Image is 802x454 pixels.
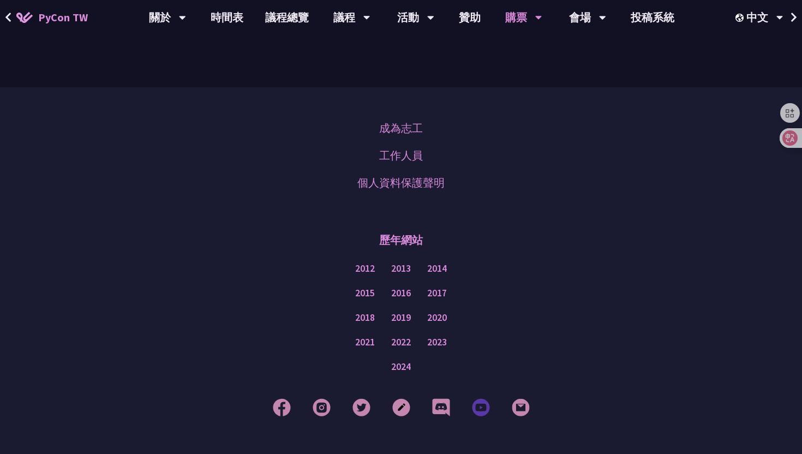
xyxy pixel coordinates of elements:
[355,336,375,349] a: 2021
[472,398,490,416] img: YouTube Footer Icon
[352,398,370,416] img: Twitter Footer Icon
[432,398,450,416] img: Discord Footer Icon
[391,286,411,300] a: 2016
[355,311,375,325] a: 2018
[427,336,447,349] a: 2023
[355,262,375,276] a: 2012
[391,262,411,276] a: 2013
[427,311,447,325] a: 2020
[391,336,411,349] a: 2022
[392,398,410,416] img: Blog Footer Icon
[379,224,423,256] p: 歷年網站
[357,175,445,191] a: 個人資料保護聲明
[379,147,423,164] a: 工作人員
[379,120,423,136] a: 成為志工
[427,286,447,300] a: 2017
[391,360,411,374] a: 2024
[5,4,99,31] a: PyCon TW
[355,286,375,300] a: 2015
[38,9,88,26] span: PyCon TW
[16,12,33,23] img: Home icon of PyCon TW 2025
[273,398,291,416] img: Facebook Footer Icon
[391,311,411,325] a: 2019
[427,262,447,276] a: 2014
[735,14,746,22] img: Locale Icon
[313,398,331,416] img: Instagram Footer Icon
[512,398,530,416] img: Email Footer Icon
